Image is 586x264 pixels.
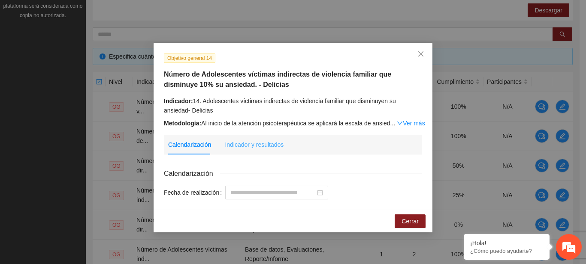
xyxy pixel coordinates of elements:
div: Calendarización [168,140,211,149]
strong: Indicador: [164,98,193,104]
span: ... [390,120,396,127]
a: Expand [397,120,425,127]
div: ¡Hola! [470,240,543,246]
input: Fecha de realización [230,188,315,197]
span: down [397,120,403,126]
div: Indicador y resultados [225,140,284,149]
button: Close [409,43,432,66]
span: Estamos en línea. [50,84,118,171]
span: Objetivo general 14 [164,53,215,63]
div: 14. Adolescentes víctimas indirectas de violencia familiar que disminuyen su ansiedad- Delicias [164,96,422,115]
span: Calendarización [164,168,220,179]
div: Al inicio de la atención psicoterapéutica se aplicará la escala de ansied [164,119,422,128]
span: Cerrar [402,217,419,226]
label: Fecha de realización [164,186,225,199]
div: Chatee con nosotros ahora [45,44,144,55]
p: ¿Cómo puedo ayudarte? [470,248,543,254]
h5: Número de Adolescentes víctimas indirectas de violencia familiar que disminuye 10% su ansiedad. -... [164,69,422,90]
span: close [417,50,424,57]
strong: Metodología: [164,120,201,127]
div: Minimizar ventana de chat en vivo [141,4,161,25]
button: Cerrar [395,214,426,228]
textarea: Escriba su mensaje y pulse “Intro” [4,174,163,204]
